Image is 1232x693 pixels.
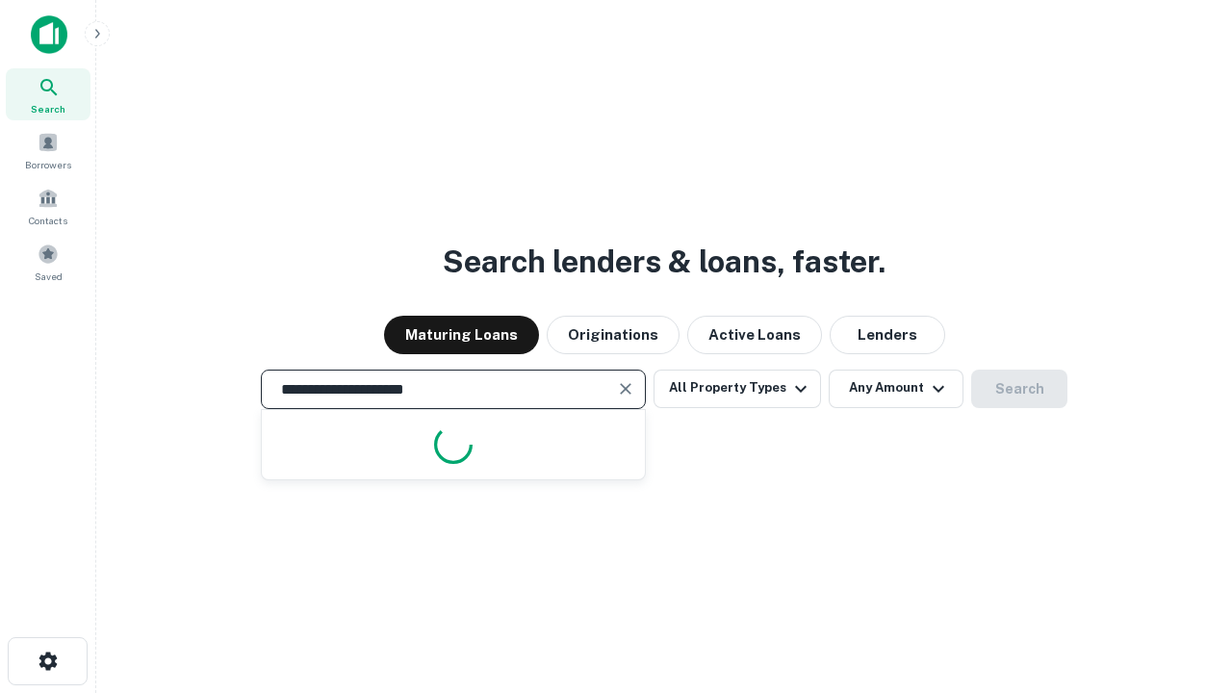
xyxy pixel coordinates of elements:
[6,124,90,176] a: Borrowers
[612,375,639,402] button: Clear
[687,316,822,354] button: Active Loans
[384,316,539,354] button: Maturing Loans
[31,101,65,116] span: Search
[6,236,90,288] a: Saved
[830,316,945,354] button: Lenders
[547,316,680,354] button: Originations
[35,269,63,284] span: Saved
[1136,539,1232,631] iframe: Chat Widget
[31,15,67,54] img: capitalize-icon.png
[654,370,821,408] button: All Property Types
[443,239,885,285] h3: Search lenders & loans, faster.
[6,180,90,232] a: Contacts
[25,157,71,172] span: Borrowers
[829,370,963,408] button: Any Amount
[29,213,67,228] span: Contacts
[6,68,90,120] a: Search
